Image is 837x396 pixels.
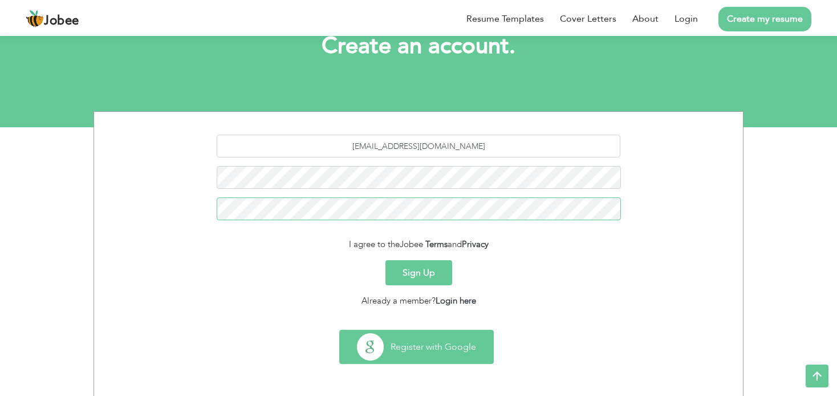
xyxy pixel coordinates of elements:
[103,238,734,251] div: I agree to the and
[340,330,493,363] button: Register with Google
[718,7,811,31] a: Create my resume
[26,10,44,28] img: jobee.io
[560,12,616,26] a: Cover Letters
[26,10,79,28] a: Jobee
[462,239,489,250] a: Privacy
[111,31,726,61] h1: Create an account.
[217,135,621,157] input: Email
[400,239,423,250] span: Jobee
[44,15,79,27] span: Jobee
[675,12,698,26] a: Login
[425,239,448,250] a: Terms
[385,260,452,285] button: Sign Up
[436,295,476,306] a: Login here
[632,12,659,26] a: About
[466,12,544,26] a: Resume Templates
[103,294,734,308] div: Already a member?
